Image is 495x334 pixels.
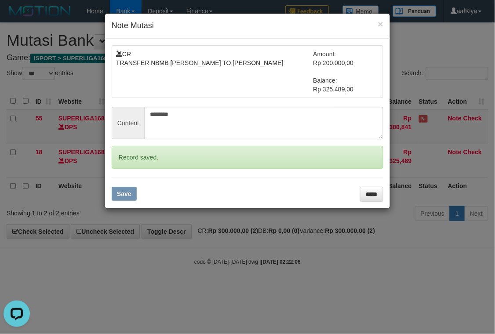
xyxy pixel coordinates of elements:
[112,20,383,32] h4: Note Mutasi
[112,146,383,169] div: Record saved.
[313,50,379,94] td: Amount: Rp 200.000,00 Balance: Rp 325.489,00
[112,107,144,139] span: Content
[4,4,30,30] button: Open LiveChat chat widget
[112,187,137,201] button: Save
[116,50,313,94] td: CR TRANSFER NBMB [PERSON_NAME] TO [PERSON_NAME]
[378,19,383,29] button: ×
[117,190,131,197] span: Save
